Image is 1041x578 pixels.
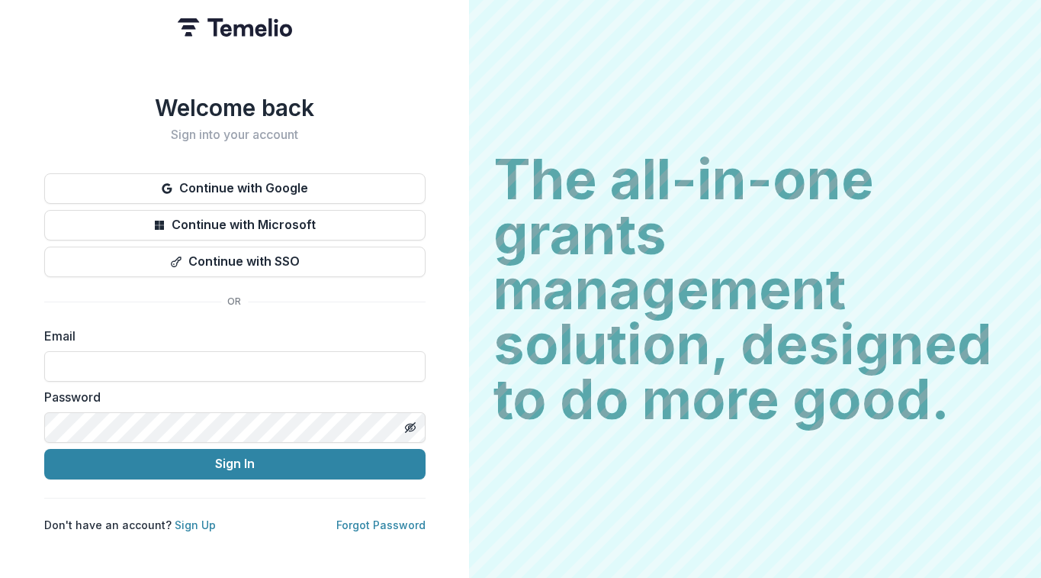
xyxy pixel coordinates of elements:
button: Continue with SSO [44,247,426,277]
a: Sign Up [175,518,216,531]
a: Forgot Password [336,518,426,531]
p: Don't have an account? [44,517,216,533]
label: Password [44,388,416,406]
h1: Welcome back [44,94,426,121]
button: Sign In [44,449,426,480]
button: Toggle password visibility [398,415,423,440]
img: Temelio [178,18,292,37]
button: Continue with Google [44,173,426,204]
button: Continue with Microsoft [44,210,426,241]
label: Email [44,327,416,345]
h2: Sign into your account [44,128,426,142]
